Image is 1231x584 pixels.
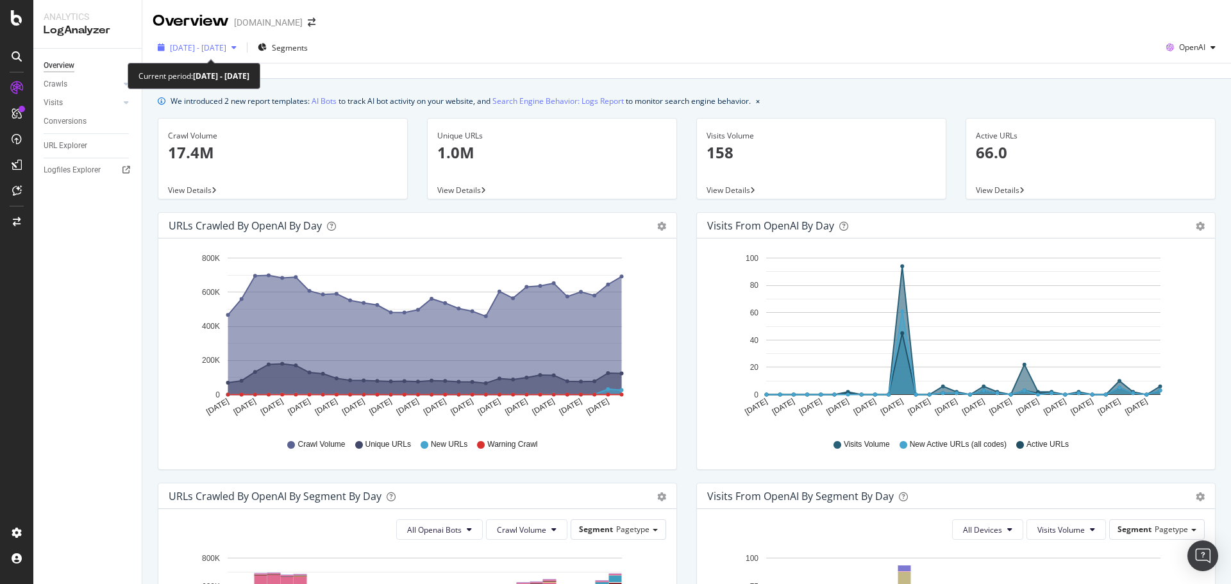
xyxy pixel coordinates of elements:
text: [DATE] [314,397,339,417]
text: [DATE] [558,397,583,417]
div: arrow-right-arrow-left [308,18,315,27]
span: All Devices [963,524,1002,535]
text: 60 [750,308,759,317]
p: 66.0 [976,142,1205,163]
a: Crawls [44,78,120,91]
span: Warning Crawl [487,439,537,450]
text: [DATE] [232,397,258,417]
a: Conversions [44,115,133,128]
span: Visits Volume [844,439,890,450]
button: OpenAI [1161,37,1221,58]
div: We introduced 2 new report templates: to track AI bot activity on your website, and to monitor se... [171,94,751,108]
div: Overview [153,10,229,32]
p: 17.4M [168,142,398,163]
text: [DATE] [1069,397,1095,417]
span: [DATE] - [DATE] [170,42,226,53]
span: Segment [579,524,613,535]
text: [DATE] [825,397,850,417]
text: [DATE] [422,397,448,417]
text: 0 [215,390,220,399]
div: gear [657,492,666,501]
span: All Openai Bots [407,524,462,535]
div: gear [657,222,666,231]
div: URL Explorer [44,139,87,153]
a: Visits [44,96,120,110]
div: Visits from OpenAI By Segment By Day [707,490,894,503]
div: Visits [44,96,63,110]
a: Search Engine Behavior: Logs Report [492,94,624,108]
text: [DATE] [934,397,959,417]
text: [DATE] [476,397,502,417]
text: [DATE] [879,397,905,417]
text: 100 [746,254,758,263]
p: 158 [707,142,936,163]
span: View Details [707,185,750,196]
text: [DATE] [743,397,769,417]
button: Visits Volume [1026,519,1106,540]
text: [DATE] [798,397,823,417]
div: Crawls [44,78,67,91]
span: Unique URLs [365,439,411,450]
text: [DATE] [449,397,474,417]
span: View Details [976,185,1019,196]
text: [DATE] [906,397,932,417]
div: URLs Crawled by OpenAI By Segment By Day [169,490,381,503]
text: [DATE] [286,397,312,417]
button: All Devices [952,519,1023,540]
text: [DATE] [205,397,230,417]
div: gear [1196,222,1205,231]
div: Open Intercom Messenger [1187,540,1218,571]
a: URL Explorer [44,139,133,153]
div: A chart. [169,249,662,427]
div: A chart. [707,249,1200,427]
span: New URLs [431,439,467,450]
text: [DATE] [340,397,366,417]
text: 800K [202,554,220,563]
span: OpenAI [1179,42,1205,53]
button: close banner [753,92,763,110]
div: Logfiles Explorer [44,163,101,177]
span: Pagetype [616,524,649,535]
button: [DATE] - [DATE] [153,37,242,58]
text: [DATE] [852,397,878,417]
text: [DATE] [1096,397,1122,417]
span: Segments [272,42,308,53]
text: [DATE] [503,397,529,417]
text: 40 [750,336,759,345]
span: Crawl Volume [297,439,345,450]
span: View Details [437,185,481,196]
span: Crawl Volume [497,524,546,535]
div: Current period: [138,69,249,83]
b: [DATE] - [DATE] [193,71,249,81]
span: New Active URLs (all codes) [910,439,1007,450]
div: Visits from OpenAI by day [707,219,834,232]
text: 800K [202,254,220,263]
text: [DATE] [987,397,1013,417]
text: [DATE] [395,397,421,417]
span: Pagetype [1155,524,1188,535]
div: Conversions [44,115,87,128]
text: [DATE] [367,397,393,417]
span: Visits Volume [1037,524,1085,535]
div: info banner [158,94,1216,108]
div: Visits Volume [707,130,936,142]
span: Active URLs [1026,439,1069,450]
button: Segments [253,37,313,58]
div: [DOMAIN_NAME] [234,16,303,29]
div: Unique URLs [437,130,667,142]
text: [DATE] [531,397,557,417]
a: Logfiles Explorer [44,163,133,177]
text: 80 [750,281,759,290]
span: Segment [1118,524,1151,535]
text: 200K [202,356,220,365]
text: [DATE] [1042,397,1068,417]
text: [DATE] [585,397,610,417]
p: 1.0M [437,142,667,163]
text: 400K [202,322,220,331]
div: Overview [44,59,74,72]
div: Crawl Volume [168,130,398,142]
div: Analytics [44,10,131,23]
span: View Details [168,185,212,196]
button: Crawl Volume [486,519,567,540]
text: [DATE] [259,397,285,417]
